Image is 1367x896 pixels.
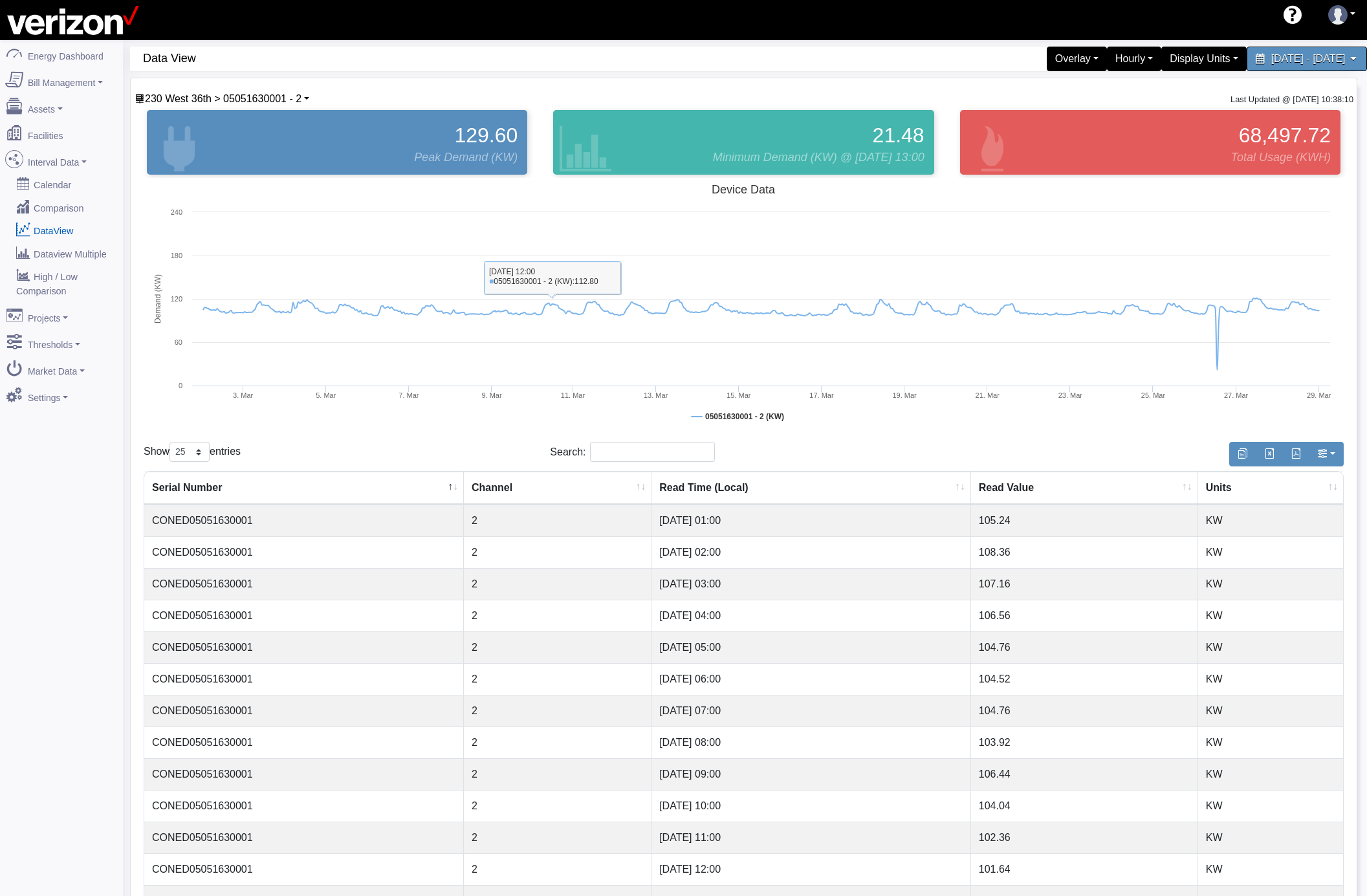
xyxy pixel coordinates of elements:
div: Overlay [1047,47,1107,71]
text: 60 [175,338,182,346]
a: 230 West 36th > 05051630001 - 2 [135,93,309,104]
td: KW [1198,727,1343,758]
span: Device List [145,93,301,104]
img: user-3.svg [1328,5,1348,25]
div: Display Units [1161,47,1246,71]
tspan: 29. Mar [1307,391,1331,399]
td: [DATE] 06:00 [651,663,971,695]
td: [DATE] 10:00 [651,790,971,822]
td: 107.16 [971,568,1198,600]
td: CONED05051630001 [144,505,464,536]
td: [DATE] 08:00 [651,727,971,758]
tspan: 23. Mar [1058,391,1083,399]
td: [DATE] 02:00 [651,536,971,568]
small: Last Updated @ [DATE] 10:38:10 [1230,94,1353,104]
td: CONED05051630001 [144,600,464,631]
tspan: 3. Mar [233,391,254,399]
div: Hourly [1107,47,1161,71]
td: CONED05051630001 [144,758,464,790]
text: 0 [179,382,182,389]
label: Search: [550,442,715,462]
td: [DATE] 09:00 [651,758,971,790]
td: KW [1198,663,1343,695]
tspan: 5. Mar [316,391,336,399]
td: 2 [464,727,651,758]
tspan: 17. Mar [809,391,834,399]
td: KW [1198,790,1343,822]
td: 2 [464,695,651,727]
th: Channel : activate to sort column ascending [464,472,651,505]
button: Generate PDF [1282,442,1309,466]
span: Minimum Demand (KW) @ [DATE] 13:00 [713,149,924,166]
td: 2 [464,853,651,885]
td: [DATE] 03:00 [651,568,971,600]
td: 2 [464,790,651,822]
tspan: Device Data [712,183,776,196]
th: Units : activate to sort column ascending [1198,472,1343,505]
td: CONED05051630001 [144,631,464,663]
td: 2 [464,822,651,853]
span: 21.48 [873,120,924,151]
button: Export to Excel [1256,442,1283,466]
td: CONED05051630001 [144,536,464,568]
tspan: 19. Mar [892,391,917,399]
input: Search: [590,442,715,462]
label: Show entries [144,442,241,462]
td: CONED05051630001 [144,790,464,822]
select: Showentries [170,442,210,462]
td: 104.76 [971,631,1198,663]
th: Serial Number : activate to sort column descending [144,472,464,505]
td: KW [1198,758,1343,790]
td: KW [1198,568,1343,600]
td: 106.44 [971,758,1198,790]
tspan: 11. Mar [561,391,585,399]
td: CONED05051630001 [144,568,464,600]
td: [DATE] 11:00 [651,822,971,853]
td: KW [1198,853,1343,885]
td: [DATE] 01:00 [651,505,971,536]
span: Total Usage (KWH) [1231,149,1331,166]
button: Copy to clipboard [1229,442,1256,466]
td: CONED05051630001 [144,727,464,758]
td: KW [1198,695,1343,727]
td: CONED05051630001 [144,853,464,885]
text: 120 [171,295,182,303]
tspan: 7. Mar [399,391,419,399]
td: CONED05051630001 [144,663,464,695]
td: 104.04 [971,790,1198,822]
td: 104.52 [971,663,1198,695]
td: KW [1198,536,1343,568]
td: 101.64 [971,853,1198,885]
td: 108.36 [971,536,1198,568]
td: 2 [464,568,651,600]
tspan: 9. Mar [481,391,502,399]
td: KW [1198,822,1343,853]
td: [DATE] 04:00 [651,600,971,631]
tspan: 27. Mar [1224,391,1249,399]
td: 2 [464,505,651,536]
td: KW [1198,631,1343,663]
tspan: 21. Mar [976,391,1000,399]
td: 2 [464,663,651,695]
td: 2 [464,600,651,631]
td: KW [1198,505,1343,536]
th: Read Time (Local) : activate to sort column ascending [651,472,971,505]
tspan: 05051630001 - 2 (KW) [705,412,784,421]
span: 129.60 [454,120,518,151]
td: 2 [464,631,651,663]
th: Read Value : activate to sort column ascending [971,472,1198,505]
td: 102.36 [971,822,1198,853]
tspan: 25. Mar [1141,391,1166,399]
span: Peak Demand (KW) [414,149,518,166]
button: Show/Hide Columns [1309,442,1344,466]
tspan: Demand (KW) [153,274,162,323]
td: 2 [464,758,651,790]
text: 240 [171,208,182,216]
span: [DATE] - [DATE] [1271,53,1346,64]
span: 68,497.72 [1239,120,1331,151]
tspan: 13. Mar [644,391,668,399]
td: KW [1198,600,1343,631]
td: 103.92 [971,727,1198,758]
tspan: 15. Mar [727,391,751,399]
td: 2 [464,536,651,568]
